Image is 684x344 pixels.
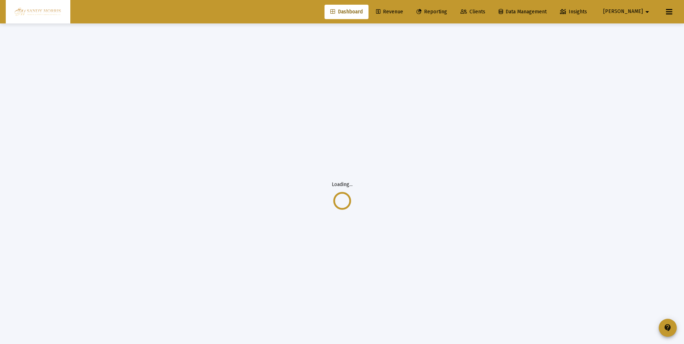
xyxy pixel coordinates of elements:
[11,5,65,19] img: Dashboard
[554,5,593,19] a: Insights
[493,5,552,19] a: Data Management
[595,4,660,19] button: [PERSON_NAME]
[411,5,453,19] a: Reporting
[499,9,547,15] span: Data Management
[416,9,447,15] span: Reporting
[330,9,363,15] span: Dashboard
[376,9,403,15] span: Revenue
[325,5,369,19] a: Dashboard
[643,5,652,19] mat-icon: arrow_drop_down
[603,9,643,15] span: [PERSON_NAME]
[370,5,409,19] a: Revenue
[560,9,587,15] span: Insights
[663,323,672,332] mat-icon: contact_support
[460,9,485,15] span: Clients
[455,5,491,19] a: Clients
